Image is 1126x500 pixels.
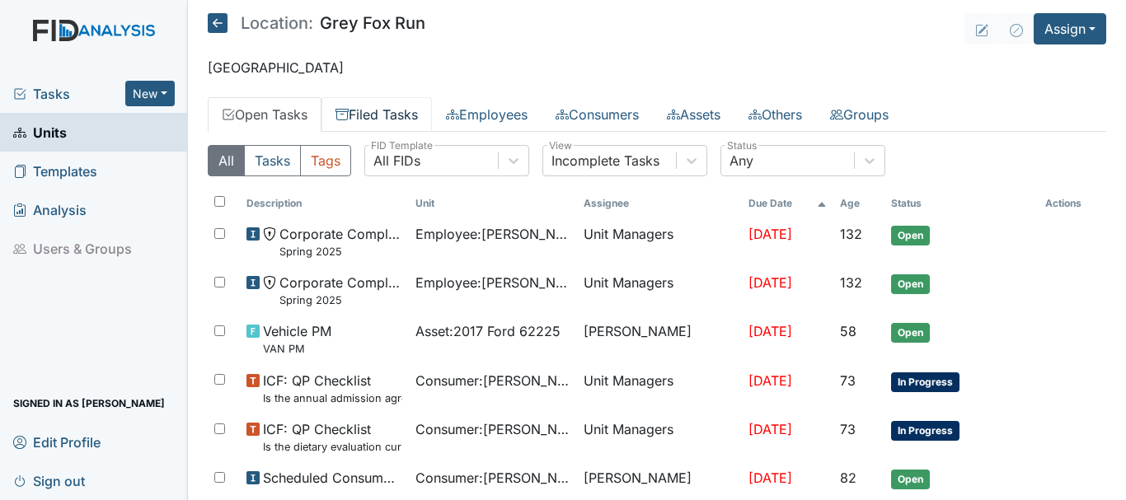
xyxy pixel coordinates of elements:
[208,145,351,176] div: Type filter
[13,84,125,104] a: Tasks
[577,189,742,217] th: Assignee
[891,372,959,392] span: In Progress
[748,372,792,389] span: [DATE]
[840,421,856,437] span: 73
[577,413,742,461] td: Unit Managers
[208,13,425,33] h5: Grey Fox Run
[840,470,856,486] span: 82
[263,468,401,488] span: Scheduled Consumer Chart Review
[244,145,301,176] button: Tasks
[125,81,175,106] button: New
[263,439,401,455] small: Is the dietary evaluation current? (document the date in the comment section)
[263,321,331,357] span: Vehicle PM VAN PM
[742,189,833,217] th: Toggle SortBy
[884,189,1039,217] th: Toggle SortBy
[577,461,742,496] td: [PERSON_NAME]
[840,323,856,339] span: 58
[208,97,321,132] a: Open Tasks
[891,274,930,294] span: Open
[891,323,930,343] span: Open
[730,151,753,171] div: Any
[415,419,570,439] span: Consumer : [PERSON_NAME]
[816,97,903,132] a: Groups
[263,371,401,406] span: ICF: QP Checklist Is the annual admission agreement current? (document the date in the comment se...
[263,341,331,357] small: VAN PM
[13,468,85,493] span: Sign out
[891,226,930,245] span: Open
[577,266,742,315] td: Unit Managers
[300,145,351,176] button: Tags
[577,217,742,266] td: Unit Managers
[840,226,862,242] span: 132
[13,429,101,455] span: Edit Profile
[214,196,225,207] input: Toggle All Rows Selected
[415,273,570,292] span: Employee : [PERSON_NAME]
[891,470,930,489] span: Open
[321,97,432,132] a: Filed Tasks
[833,189,885,217] th: Toggle SortBy
[748,274,792,291] span: [DATE]
[748,323,792,339] span: [DATE]
[13,390,165,416] span: Signed in as [PERSON_NAME]
[241,15,313,31] span: Location:
[208,58,1106,77] p: [GEOGRAPHIC_DATA]
[415,468,570,488] span: Consumer : [PERSON_NAME]
[891,421,959,441] span: In Progress
[577,364,742,413] td: Unit Managers
[13,197,87,222] span: Analysis
[551,151,659,171] div: Incomplete Tasks
[748,226,792,242] span: [DATE]
[373,151,420,171] div: All FIDs
[279,273,401,308] span: Corporate Compliance Spring 2025
[542,97,653,132] a: Consumers
[415,224,570,244] span: Employee : [PERSON_NAME][GEOGRAPHIC_DATA]
[279,224,401,259] span: Corporate Compliance Spring 2025
[13,119,67,145] span: Units
[734,97,816,132] a: Others
[840,274,862,291] span: 132
[1039,189,1106,217] th: Actions
[240,189,408,217] th: Toggle SortBy
[279,292,401,308] small: Spring 2025
[415,371,570,390] span: Consumer : [PERSON_NAME]
[748,470,792,486] span: [DATE]
[13,158,97,184] span: Templates
[208,145,245,176] button: All
[840,372,856,389] span: 73
[653,97,734,132] a: Assets
[432,97,542,132] a: Employees
[263,390,401,406] small: Is the annual admission agreement current? (document the date in the comment section)
[409,189,577,217] th: Toggle SortBy
[415,321,561,341] span: Asset : 2017 Ford 62225
[577,315,742,363] td: [PERSON_NAME]
[279,244,401,259] small: Spring 2025
[1034,13,1106,44] button: Assign
[263,419,401,455] span: ICF: QP Checklist Is the dietary evaluation current? (document the date in the comment section)
[748,421,792,437] span: [DATE]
